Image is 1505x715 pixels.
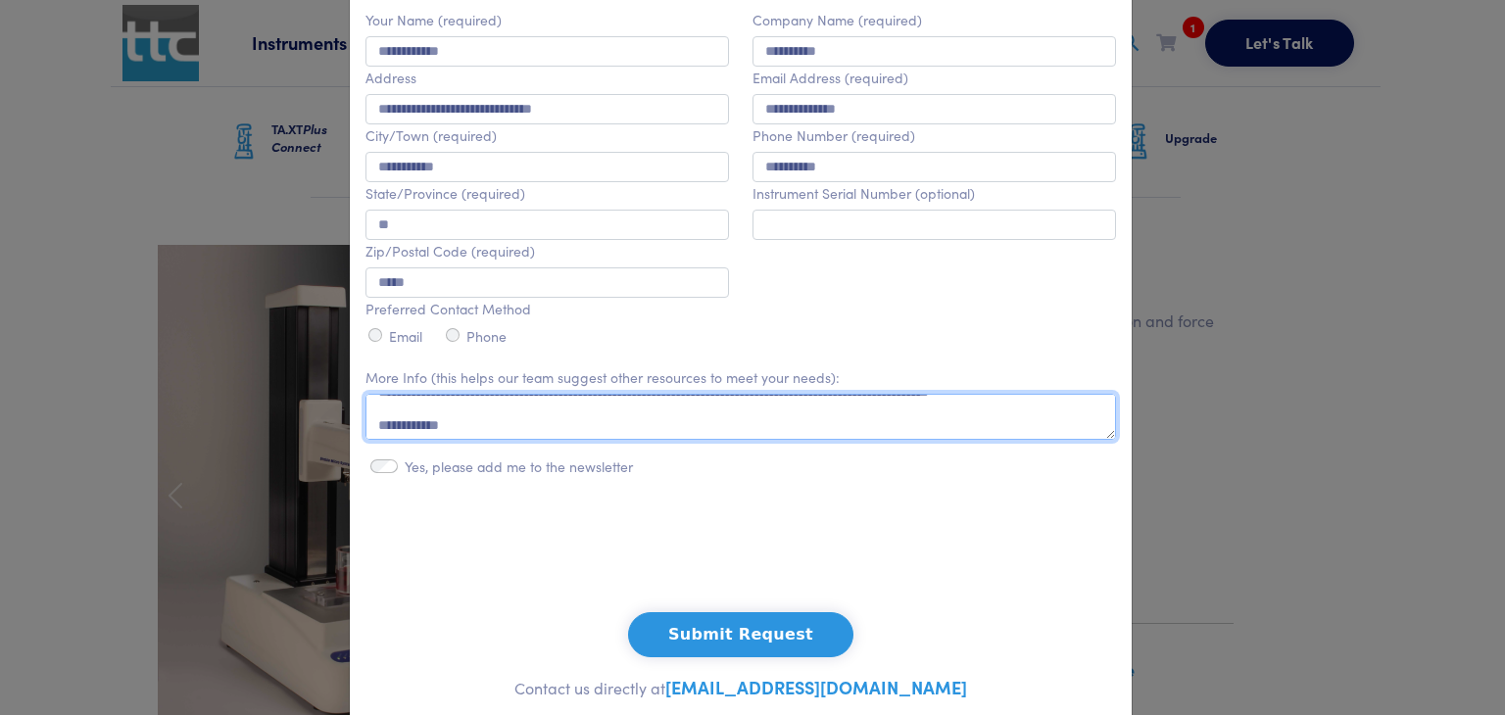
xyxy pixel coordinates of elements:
label: City/Town (required) [365,127,497,144]
label: Preferred Contact Method [365,301,531,317]
label: More Info (this helps our team suggest other resources to meet your needs): [365,369,840,386]
label: Address [365,70,416,86]
label: Email [389,328,422,345]
label: Yes, please add me to the newsletter [405,458,633,475]
label: Phone Number (required) [752,127,915,144]
button: Submit Request [628,612,853,657]
a: [EMAIL_ADDRESS][DOMAIN_NAME] [665,675,967,699]
label: State/Province (required) [365,185,525,202]
label: Zip/Postal Code (required) [365,243,535,260]
label: Instrument Serial Number (optional) [752,185,975,202]
iframe: reCAPTCHA [592,516,890,593]
label: Your Name (required) [365,12,502,28]
label: Phone [466,328,507,345]
p: Contact us directly at [365,673,1116,702]
label: Email Address (required) [752,70,908,86]
label: Company Name (required) [752,12,922,28]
